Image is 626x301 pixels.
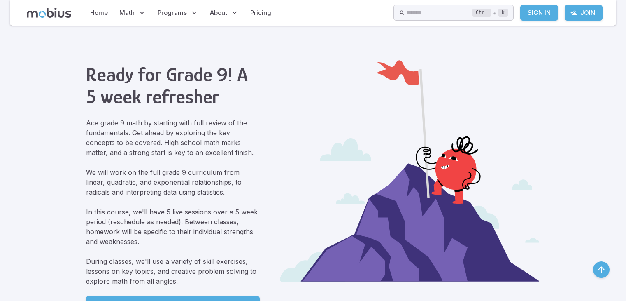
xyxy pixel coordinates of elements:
p: In this course, we'll have 5 live sessions over a 5 week period (reschedule as needed). Between c... [86,207,260,247]
a: Pricing [248,3,274,22]
kbd: Ctrl [472,9,491,17]
a: Join [565,5,603,21]
p: During classes, we'll use a variety of skill exercises, lessons on key topics, and creative probl... [86,256,260,286]
div: + [472,8,508,18]
span: Programs [158,8,187,17]
p: We will work on the full grade 9 curriculum from linear, quadratic, and exponential relationships... [86,167,260,197]
kbd: k [498,9,508,17]
a: Home [88,3,110,22]
img: Ready for Grade 9! A 5 week refresher [279,60,540,282]
p: Ace grade 9 math by starting with full review of the fundamentals. Get ahead by exploring the key... [86,118,260,158]
span: About [210,8,227,17]
h2: Ready for Grade 9! A 5 week refresher [86,63,260,108]
span: Math [119,8,135,17]
a: Sign In [520,5,558,21]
